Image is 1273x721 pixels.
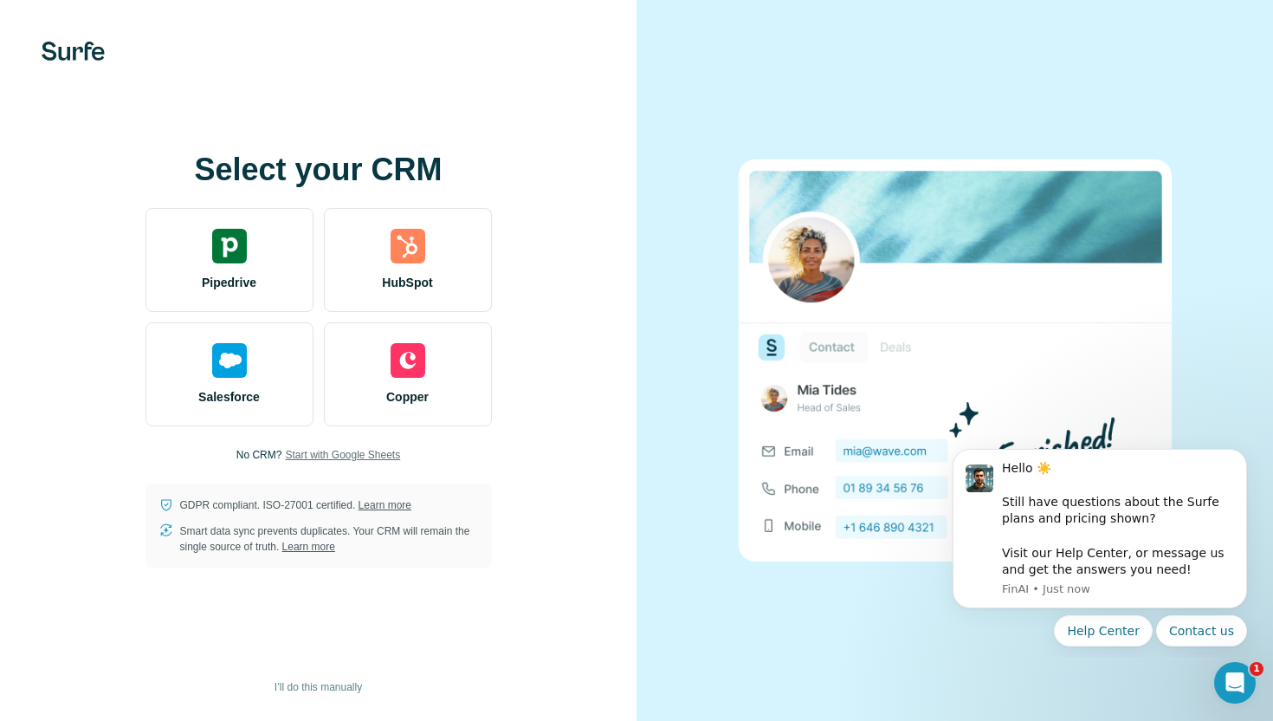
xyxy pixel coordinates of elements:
[382,274,432,291] span: HubSpot
[282,541,335,553] a: Learn more
[391,229,425,263] img: hubspot's logo
[391,343,425,378] img: copper's logo
[202,274,256,291] span: Pipedrive
[927,433,1273,657] iframe: Intercom notifications message
[236,447,282,463] p: No CRM?
[180,523,478,555] p: Smart data sync prevents duplicates. Your CRM will remain the single source of truth.
[42,42,105,61] img: Surfe's logo
[386,388,429,406] span: Copper
[739,159,1172,561] img: none image
[212,343,247,378] img: salesforce's logo
[198,388,260,406] span: Salesforce
[212,229,247,263] img: pipedrive's logo
[275,679,362,695] span: I’ll do this manually
[285,447,400,463] button: Start with Google Sheets
[1214,662,1256,704] iframe: Intercom live chat
[180,497,411,513] p: GDPR compliant. ISO-27001 certified.
[145,153,492,187] h1: Select your CRM
[1250,662,1263,676] span: 1
[262,674,374,700] button: I’ll do this manually
[359,499,411,511] a: Learn more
